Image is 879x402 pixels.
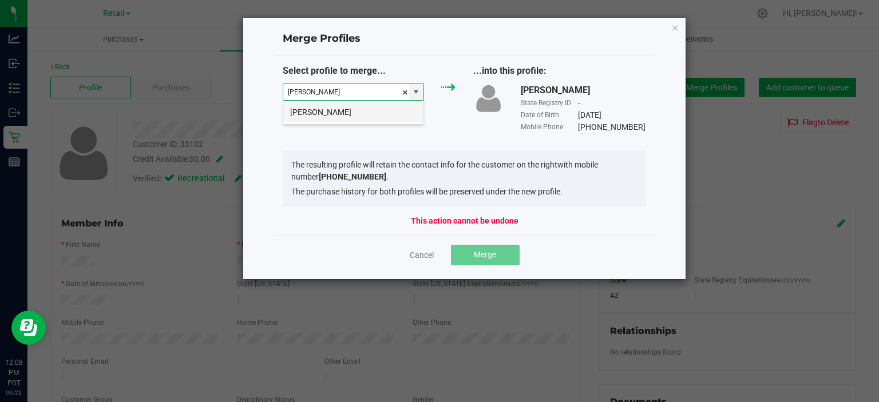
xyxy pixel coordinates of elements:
[521,98,578,108] div: State Registry ID
[521,122,578,132] div: Mobile Phone
[402,84,409,101] span: clear
[291,159,638,183] li: The resulting profile will retain the contact info for the customer on the right
[291,160,598,181] span: with mobile number .
[283,102,423,122] li: [PERSON_NAME]
[578,121,646,133] div: [PHONE_NUMBER]
[411,215,518,227] strong: This action cannot be undone
[473,65,547,76] span: ...into this profile:
[578,97,580,109] div: -
[410,249,434,261] a: Cancel
[283,84,409,100] input: Type customer name to search
[578,109,601,121] div: [DATE]
[11,311,46,345] iframe: Resource center
[473,83,504,113] img: user-icon.png
[521,110,578,120] div: Date of Birth
[671,21,679,34] button: Close
[283,31,647,46] h4: Merge Profiles
[474,250,496,259] span: Merge
[319,172,386,181] strong: [PHONE_NUMBER]
[451,245,520,265] button: Merge
[521,83,590,97] div: [PERSON_NAME]
[283,65,386,76] span: Select profile to merge...
[441,83,456,91] img: green_arrow.svg
[291,186,638,198] li: The purchase history for both profiles will be preserved under the new profile.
